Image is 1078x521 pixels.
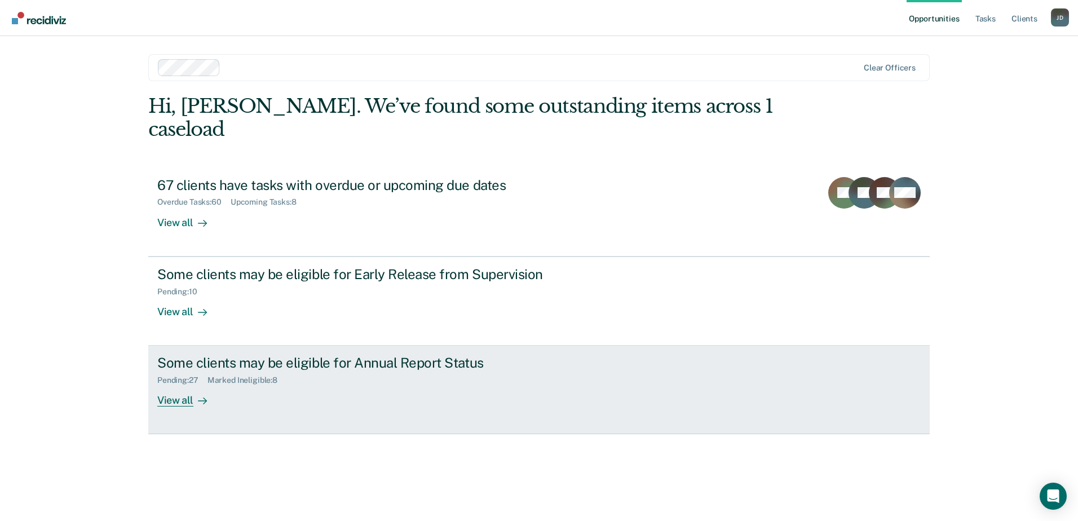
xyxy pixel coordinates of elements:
[157,197,231,207] div: Overdue Tasks : 60
[148,95,774,141] div: Hi, [PERSON_NAME]. We’ve found some outstanding items across 1 caseload
[157,177,553,193] div: 67 clients have tasks with overdue or upcoming due dates
[148,257,930,346] a: Some clients may be eligible for Early Release from SupervisionPending:10View all
[157,355,553,371] div: Some clients may be eligible for Annual Report Status
[157,385,220,407] div: View all
[207,376,286,385] div: Marked Ineligible : 8
[864,63,916,73] div: Clear officers
[1040,483,1067,510] div: Open Intercom Messenger
[157,287,206,297] div: Pending : 10
[12,12,66,24] img: Recidiviz
[231,197,306,207] div: Upcoming Tasks : 8
[157,266,553,282] div: Some clients may be eligible for Early Release from Supervision
[157,207,220,229] div: View all
[157,296,220,318] div: View all
[148,346,930,434] a: Some clients may be eligible for Annual Report StatusPending:27Marked Ineligible:8View all
[1051,8,1069,27] div: J D
[157,376,207,385] div: Pending : 27
[148,168,930,257] a: 67 clients have tasks with overdue or upcoming due datesOverdue Tasks:60Upcoming Tasks:8View all
[1051,8,1069,27] button: Profile dropdown button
